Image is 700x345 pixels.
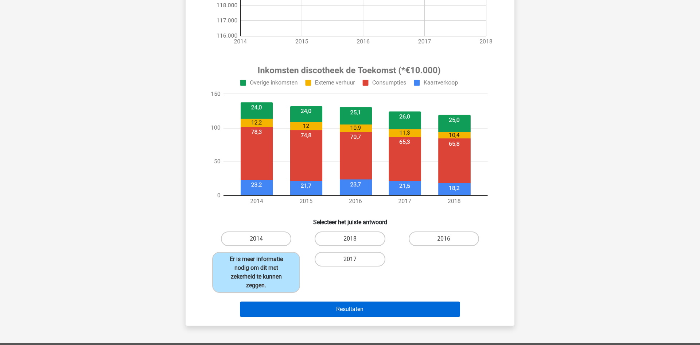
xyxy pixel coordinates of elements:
[221,231,291,246] label: 2014
[315,231,385,246] label: 2018
[409,231,479,246] label: 2016
[197,213,503,226] h6: Selecteer het juiste antwoord
[240,302,460,317] button: Resultaten
[212,252,300,293] label: Er is meer informatie nodig om dit met zekerheid te kunnen zeggen.
[315,252,385,267] label: 2017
